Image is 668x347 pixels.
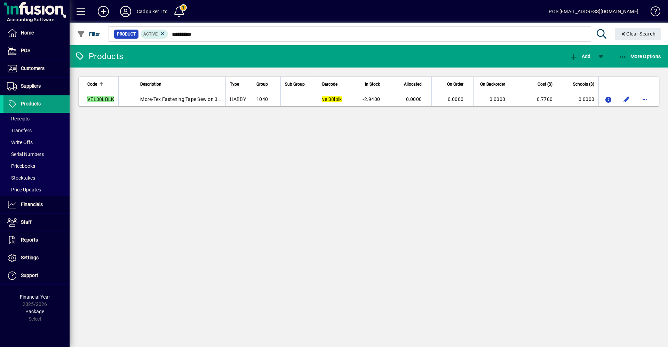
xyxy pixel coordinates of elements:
[256,80,268,88] span: Group
[7,128,32,133] span: Transfers
[568,50,592,63] button: Add
[478,80,511,88] div: On Backorder
[352,80,386,88] div: In Stock
[7,163,35,169] span: Pricebooks
[7,116,30,121] span: Receipts
[573,80,594,88] span: Schools ($)
[21,30,34,36] span: Home
[620,31,656,37] span: Clear Search
[21,48,30,53] span: POS
[285,80,305,88] span: Sub Group
[3,160,70,172] a: Pricebooks
[538,80,552,88] span: Cost ($)
[114,5,137,18] button: Profile
[3,184,70,196] a: Price Updates
[87,80,114,88] div: Code
[406,96,422,102] span: 0.0000
[3,214,70,231] a: Staff
[3,136,70,148] a: Write Offs
[117,31,136,38] span: Product
[322,80,337,88] span: Barcode
[570,54,590,59] span: Add
[21,273,38,278] span: Support
[615,28,661,40] button: Clear
[77,31,100,37] span: Filter
[3,24,70,42] a: Home
[480,80,505,88] span: On Backorder
[363,96,380,102] span: -2.9400
[20,294,50,300] span: Financial Year
[92,5,114,18] button: Add
[645,1,659,24] a: Knowledge Base
[230,80,248,88] div: Type
[143,32,158,37] span: Active
[75,51,123,62] div: Products
[87,80,97,88] span: Code
[322,80,344,88] div: Barcode
[436,80,470,88] div: On Order
[87,96,114,102] em: VEL38LBLK
[21,202,43,207] span: Financials
[140,80,221,88] div: Description
[3,196,70,213] a: Financials
[3,231,70,249] a: Reports
[3,125,70,136] a: Transfers
[394,80,428,88] div: Allocated
[7,140,33,145] span: Write Offs
[3,78,70,95] a: Suppliers
[21,101,41,107] span: Products
[137,6,168,17] div: Cadquiker Ltd
[21,65,45,71] span: Customers
[3,267,70,284] a: Support
[3,60,70,77] a: Customers
[447,80,463,88] span: On Order
[3,148,70,160] a: Serial Numbers
[617,50,663,63] button: More Options
[448,96,464,102] span: 0.0000
[230,96,246,102] span: HABBY
[230,80,239,88] span: Type
[285,80,313,88] div: Sub Group
[7,151,44,157] span: Serial Numbers
[490,96,506,102] span: 0.0000
[25,309,44,314] span: Package
[21,255,39,260] span: Settings
[515,92,557,106] td: 0.7700
[21,219,32,225] span: Staff
[639,94,650,105] button: More options
[141,30,168,39] mat-chip: Activation Status: Active
[3,249,70,267] a: Settings
[75,28,102,40] button: Filter
[322,96,342,102] em: vel38lblk
[557,92,598,106] td: 0.0000
[404,80,422,88] span: Allocated
[21,83,41,89] span: Suppliers
[140,80,161,88] span: Description
[256,96,268,102] span: 1040
[7,187,41,192] span: Price Updates
[256,80,276,88] div: Group
[621,94,632,105] button: Edit
[3,113,70,125] a: Receipts
[619,54,661,59] span: More Options
[3,172,70,184] a: Stocktakes
[21,237,38,243] span: Reports
[549,6,638,17] div: POS [EMAIL_ADDRESS][DOMAIN_NAME]
[3,42,70,60] a: POS
[365,80,380,88] span: In Stock
[7,175,35,181] span: Stocktakes
[140,96,273,102] span: More-Tex Fastening Tape Sew on 38mm Loop Black (velcro)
